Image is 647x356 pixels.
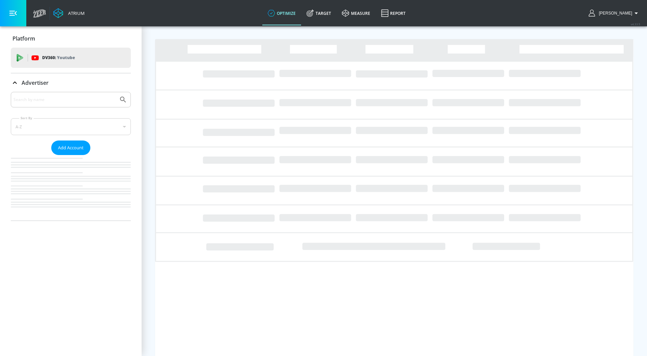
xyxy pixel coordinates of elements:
div: Atrium [65,10,85,16]
div: Advertiser [11,92,131,221]
p: Platform [12,35,35,42]
p: Advertiser [22,79,49,86]
input: Search by name [13,95,116,104]
button: Add Account [51,141,90,155]
a: Target [301,1,336,25]
a: Atrium [53,8,85,18]
span: v 4.33.5 [631,22,640,26]
a: optimize [262,1,301,25]
span: Add Account [58,144,84,152]
div: Platform [11,29,131,48]
label: Sort By [19,116,34,120]
p: Youtube [57,54,75,61]
div: DV360: Youtube [11,48,131,68]
nav: list of Advertiser [11,155,131,221]
p: DV360: [42,54,75,61]
div: A-Z [11,118,131,135]
a: measure [336,1,376,25]
button: [PERSON_NAME] [589,9,640,17]
div: Advertiser [11,73,131,92]
a: Report [376,1,411,25]
span: login as: carolyn.xue@zefr.com [596,11,632,16]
